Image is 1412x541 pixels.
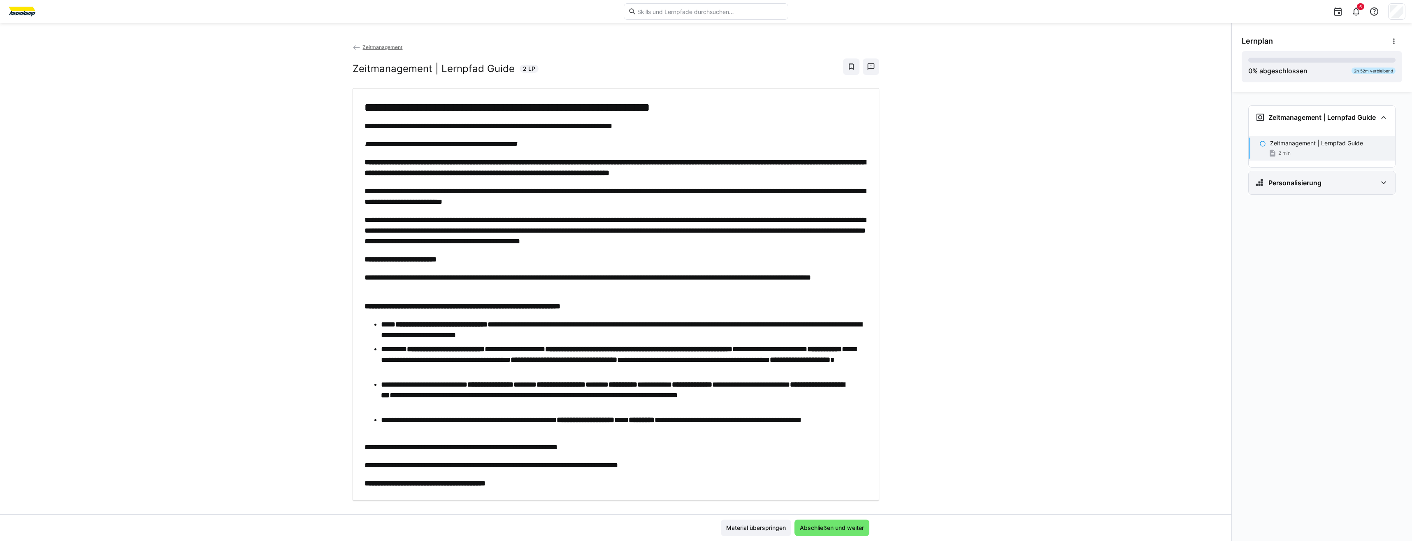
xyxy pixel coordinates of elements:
button: Abschließen und weiter [794,520,869,536]
h3: Personalisierung [1268,179,1321,187]
input: Skills und Lernpfade durchsuchen… [636,8,784,15]
h2: Zeitmanagement | Lernpfad Guide [353,63,515,75]
h3: Zeitmanagement | Lernpfad Guide [1268,113,1376,121]
span: Abschließen und weiter [799,524,865,532]
span: Material überspringen [725,524,787,532]
span: 2 LP [523,65,535,73]
div: 2h 52m verbleibend [1352,68,1396,74]
button: Material überspringen [721,520,791,536]
span: 2 min [1278,150,1291,156]
span: 0 [1248,67,1252,75]
a: Zeitmanagement [353,44,403,50]
span: Lernplan [1242,37,1273,46]
span: 6 [1359,4,1362,9]
div: % abgeschlossen [1248,66,1307,76]
p: Zeitmanagement | Lernpfad Guide [1270,139,1363,147]
span: Zeitmanagement [362,44,402,50]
